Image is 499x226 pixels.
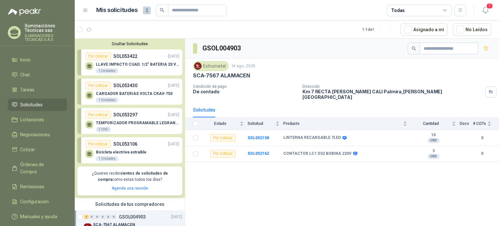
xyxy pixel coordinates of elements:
[168,83,179,89] p: [DATE]
[302,84,483,89] p: Dirección
[111,215,116,219] div: 0
[96,98,118,103] div: 1 Unidades
[193,61,229,71] div: Estrumetal
[171,214,182,220] p: [DATE]
[480,5,491,16] button: 1
[8,54,67,66] a: Inicio
[8,69,67,81] a: Chat
[193,89,297,94] p: De contado
[113,111,137,118] p: SOL053297
[20,56,31,63] span: Inicio
[486,3,493,9] span: 1
[143,7,151,14] span: 2
[8,128,67,141] a: Negociaciones
[168,53,179,60] p: [DATE]
[96,68,118,73] div: 1 Unidades
[473,121,486,126] span: # COTs
[85,111,111,119] div: Por cotizar
[412,46,416,51] span: search
[8,143,67,156] a: Cotizar
[20,161,61,175] span: Órdenes de Compra
[283,151,352,156] b: CONTACTOR LC1 D32 BOBINA 220V
[85,82,111,89] div: Por cotizar
[85,140,111,148] div: Por cotizar
[77,137,182,163] a: Por cotizarSOL053106[DATE] Bicicleta electriva extraible1 Unidades
[20,183,44,190] span: Remisiones
[202,121,238,126] span: Estado
[193,72,250,79] p: SCA-7567 ALAMACEN
[20,213,57,220] span: Manuales y ayuda
[194,62,201,70] img: Company Logo
[411,117,460,130] th: Cantidad
[193,106,215,113] div: Solicitudes
[248,136,269,140] b: SOL052158
[202,43,242,53] h3: GSOL004903
[96,121,179,125] p: TEMPORIZADOR PROGRAMABLE LEGRAN/TAP-D21
[453,23,491,36] button: No Leídos
[302,89,483,100] p: Km 7 RECTA [PERSON_NAME] CALI Palmira , [PERSON_NAME][GEOGRAPHIC_DATA]
[411,133,456,138] b: 10
[8,195,67,208] a: Configuración
[20,86,34,93] span: Tareas
[96,62,179,67] p: LLAVE IMPACTO CUAD. 1/2" BATERIA 20 VOLT
[193,84,297,89] p: Condición de pago
[85,52,111,60] div: Por cotizar
[8,84,67,96] a: Tareas
[411,121,451,126] span: Cantidad
[77,41,182,46] button: Ocultar Solicitudes
[20,198,49,205] span: Configuración
[25,34,67,42] p: ILUMINACIONES TECNICAS S.A.S.
[362,24,395,35] div: 1 - 1 de 1
[75,198,185,210] div: Solicitudes de tus compradores
[113,82,137,89] p: SOL053430
[112,186,148,191] a: Agenda una reunión
[113,53,137,60] p: SOL053422
[160,8,164,12] span: search
[473,135,491,141] b: 0
[460,117,473,130] th: Docs
[77,49,182,75] a: Por cotizarSOL053422[DATE] LLAVE IMPACTO CUAD. 1/2" BATERIA 20 VOLT1 Unidades
[95,215,100,219] div: 0
[75,39,185,198] div: Ocultar SolicitudesPor cotizarSOL053422[DATE] LLAVE IMPACTO CUAD. 1/2" BATERIA 20 VOLT1 UnidadesP...
[248,151,269,156] a: SOL052162
[473,117,499,130] th: # COTs
[113,140,137,148] p: SOL053106
[473,151,491,157] b: 0
[8,113,67,126] a: Licitaciones
[84,215,89,219] div: 2
[106,215,111,219] div: 0
[8,8,41,16] img: Logo peakr
[248,121,274,126] span: Solicitud
[77,79,182,105] a: Por cotizarSOL053430[DATE] CARGADOR BATERIAS VOLTA CRAV-7501 Unidades
[8,158,67,178] a: Órdenes de Compra
[411,149,456,154] b: 3
[25,23,67,33] p: Iluminaciónes Técnicas sas
[96,6,138,15] h1: Mis solicitudes
[8,210,67,223] a: Manuales y ayuda
[428,138,440,143] div: UND
[20,71,30,78] span: Chat
[202,117,248,130] th: Estado
[428,154,440,159] div: UND
[210,134,236,142] div: Por cotizar
[20,116,44,123] span: Licitaciones
[401,23,448,36] button: Asignado a mi
[20,131,50,138] span: Negociaciones
[283,117,411,130] th: Producto
[168,141,179,147] p: [DATE]
[8,99,67,111] a: Solicitudes
[8,180,67,193] a: Remisiones
[89,215,94,219] div: 0
[96,127,111,132] div: 2 UND
[210,150,236,158] div: Por cotizar
[20,101,43,108] span: Solicitudes
[168,112,179,118] p: [DATE]
[100,215,105,219] div: 0
[96,150,147,154] p: Bicicleta electriva extraible
[231,63,255,69] p: 14 ago, 2025
[96,156,118,161] div: 1 Unidades
[77,108,182,134] a: Por cotizarSOL053297[DATE] TEMPORIZADOR PROGRAMABLE LEGRAN/TAP-D212 UND
[98,171,168,182] b: cientos de solicitudes de compra
[283,121,402,126] span: Producto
